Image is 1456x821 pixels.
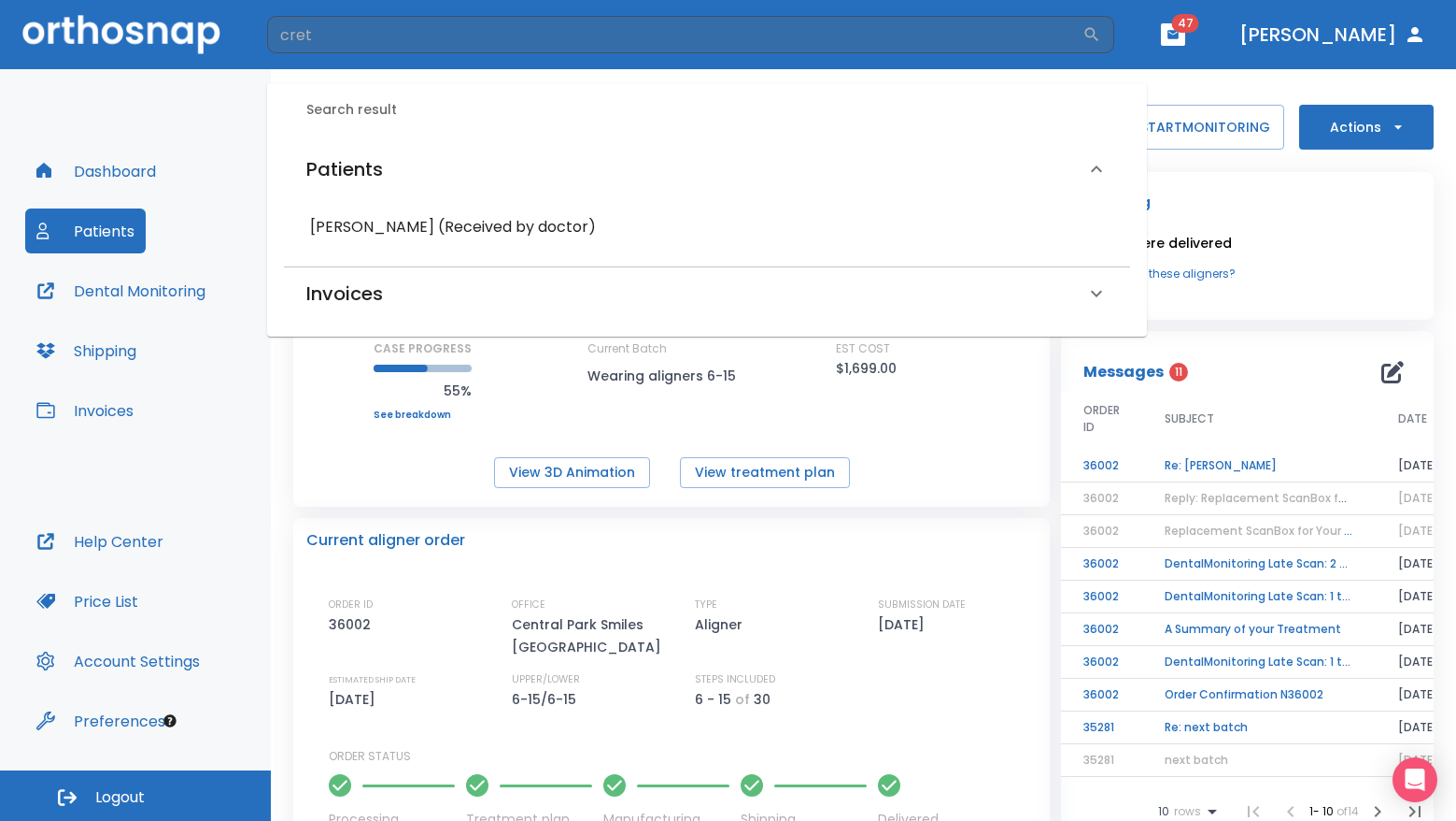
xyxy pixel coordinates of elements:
span: [DATE] [1398,523,1438,539]
button: Patients [25,209,146,253]
td: 36002 [1061,646,1142,679]
td: DentalMonitoring Late Scan: 1 to 2 Weeks Notification [1142,646,1376,679]
button: Dashboard [25,149,167,194]
p: SUBMISSION DATE [878,597,966,613]
h6: [PERSON_NAME] (Received by doctor) [310,214,1104,240]
h6: Patients [306,154,383,184]
td: 35281 [1061,712,1142,744]
input: Search by Patient Name or Case # [267,16,1082,53]
p: Messages [1083,361,1164,383]
button: Account Settings [25,639,211,684]
p: UPPER/LOWER [512,671,580,688]
p: 6 - 15 [695,688,731,711]
p: [DATE] [878,613,931,636]
span: 1 - 10 [1309,803,1336,819]
span: 36002 [1083,490,1119,506]
p: TYPE [695,597,717,613]
span: 35281 [1083,752,1114,768]
td: DentalMonitoring Late Scan: 1 to 2 Weeks Notification [1142,581,1376,613]
td: Order Confirmation N36002 [1142,679,1376,712]
button: Price List [25,579,149,624]
span: Logout [95,787,145,808]
span: of 14 [1336,803,1359,819]
div: Invoices [284,267,1130,320]
a: See breakdown [374,410,472,421]
p: Aligner [695,613,749,636]
span: SUBJECT [1165,410,1214,427]
p: Upcoming [1080,191,1415,213]
p: EST COST [836,340,890,357]
p: 36002 [329,613,377,636]
p: OFFICE [512,597,545,613]
button: Actions [1299,105,1434,150]
p: Aligner were delivered [1080,232,1415,254]
p: 6-15/6-15 [512,688,583,711]
button: [PERSON_NAME] [1232,18,1434,51]
div: Tooltip anchor [162,713,178,729]
div: Open Intercom Messenger [1392,757,1437,802]
button: STARTMONITORING [1125,105,1284,150]
p: 55% [374,380,472,402]
td: A Summary of your Treatment [1142,613,1376,646]
td: Re: next batch [1142,712,1376,744]
button: View 3D Animation [494,457,650,488]
span: 36002 [1083,523,1119,539]
button: View treatment plan [680,457,850,488]
img: Orthosnap [22,15,220,53]
p: of [735,688,750,711]
td: 36002 [1061,450,1142,483]
button: Invoices [25,388,145,433]
button: Shipping [25,328,148,373]
td: DentalMonitoring Late Scan: 2 - 4 Weeks Notification [1142,548,1376,581]
span: 10 [1158,805,1169,818]
td: 36002 [1061,679,1142,712]
p: CASE PROGRESS [374,340,472,357]
span: [DATE] [1398,752,1438,768]
p: Central Park Smiles [GEOGRAPHIC_DATA] [512,613,671,658]
span: ORDER ID [1083,402,1120,436]
a: Have you fit these aligners? [1080,266,1415,282]
p: Current Batch [587,340,756,357]
span: [DATE] [1398,490,1438,506]
span: 11 [1169,363,1188,382]
p: ORDER ID [329,597,373,613]
span: next batch [1165,752,1228,768]
h6: Invoices [306,279,383,309]
span: 47 [1172,14,1199,33]
h6: Search result [306,100,1130,121]
div: Patients [284,136,1130,203]
button: Help Center [25,519,175,564]
span: rows [1169,805,1201,818]
p: ESTIMATED SHIP DATE [329,671,416,688]
td: 36002 [1061,613,1142,646]
p: STEPS INCLUDED [695,671,775,688]
p: Wearing aligners 6-15 [587,365,756,387]
p: Current aligner order [306,529,465,552]
button: Preferences [25,699,177,743]
td: 36002 [1061,548,1142,581]
p: [DATE] [329,688,382,711]
p: ORDER STATUS [329,748,1037,765]
p: $1,699.00 [836,357,897,380]
span: DATE [1398,410,1427,427]
td: 36002 [1061,581,1142,613]
p: 30 [754,688,770,711]
button: Dental Monitoring [25,268,217,313]
td: Re: [PERSON_NAME] [1142,450,1376,483]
